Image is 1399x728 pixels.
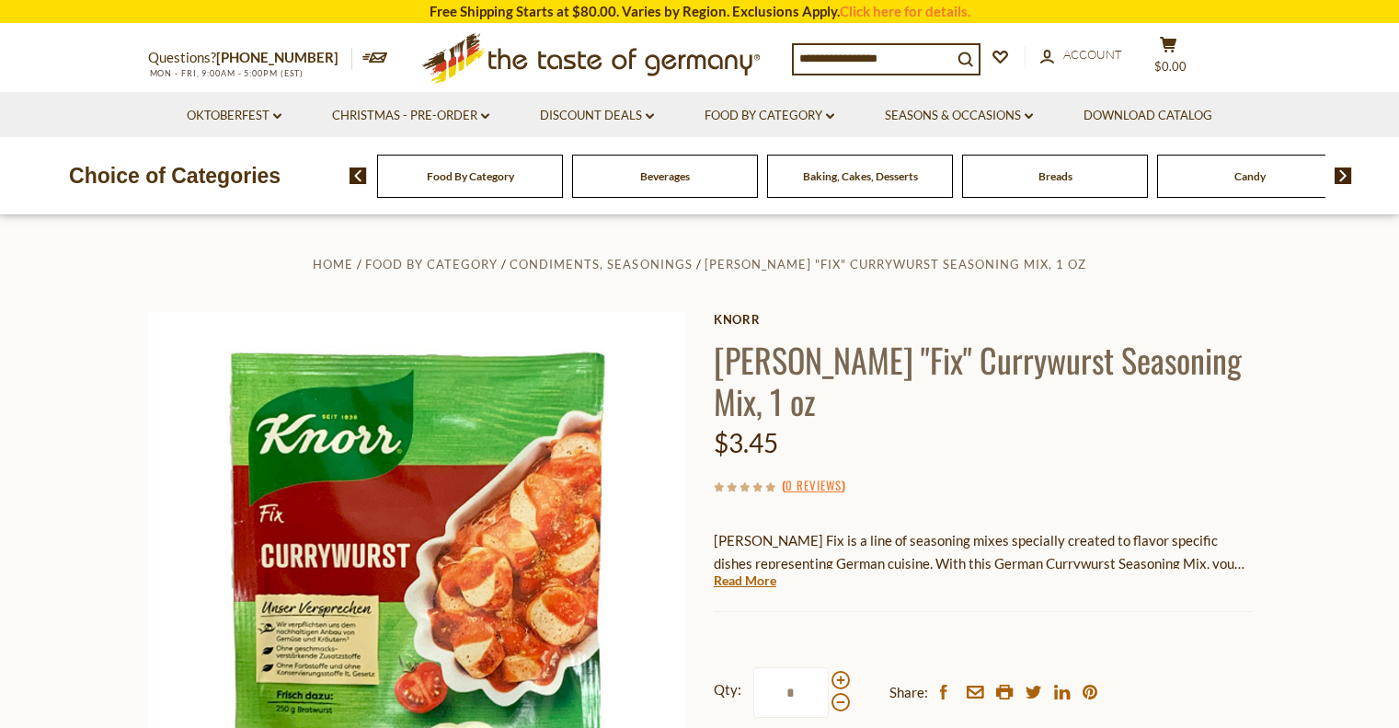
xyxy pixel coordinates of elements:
[1234,169,1266,183] a: Candy
[889,681,928,704] span: Share:
[714,312,1252,327] a: Knorr
[753,667,829,718] input: Qty:
[187,106,281,126] a: Oktoberfest
[782,476,845,494] span: ( )
[148,46,352,70] p: Questions?
[714,427,778,458] span: $3.45
[786,476,842,496] a: 0 Reviews
[1040,45,1122,65] a: Account
[365,257,498,272] a: Food By Category
[1335,168,1352,184] img: next arrow
[148,68,304,78] span: MON - FRI, 9:00AM - 5:00PM (EST)
[427,169,514,183] a: Food By Category
[1154,59,1187,74] span: $0.00
[705,257,1086,272] a: [PERSON_NAME] "Fix" Currywurst Seasoning Mix, 1 oz
[803,169,918,183] a: Baking, Cakes, Desserts
[1084,106,1212,126] a: Download Catalog
[350,168,367,184] img: previous arrow
[540,106,654,126] a: Discount Deals
[885,106,1033,126] a: Seasons & Occasions
[714,339,1252,422] h1: [PERSON_NAME] "Fix" Currywurst Seasoning Mix, 1 oz
[510,257,692,272] a: Condiments, Seasonings
[216,49,338,65] a: [PHONE_NUMBER]
[1063,47,1122,62] span: Account
[840,3,970,19] a: Click here for details.
[714,678,741,701] strong: Qty:
[1141,36,1197,82] button: $0.00
[1038,169,1072,183] a: Breads
[640,169,690,183] a: Beverages
[332,106,489,126] a: Christmas - PRE-ORDER
[705,106,834,126] a: Food By Category
[714,572,776,590] a: Read More
[313,257,353,272] a: Home
[714,529,1252,575] p: [PERSON_NAME] Fix is a line of seasoning mixes specially created to flavor specific dishes repres...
